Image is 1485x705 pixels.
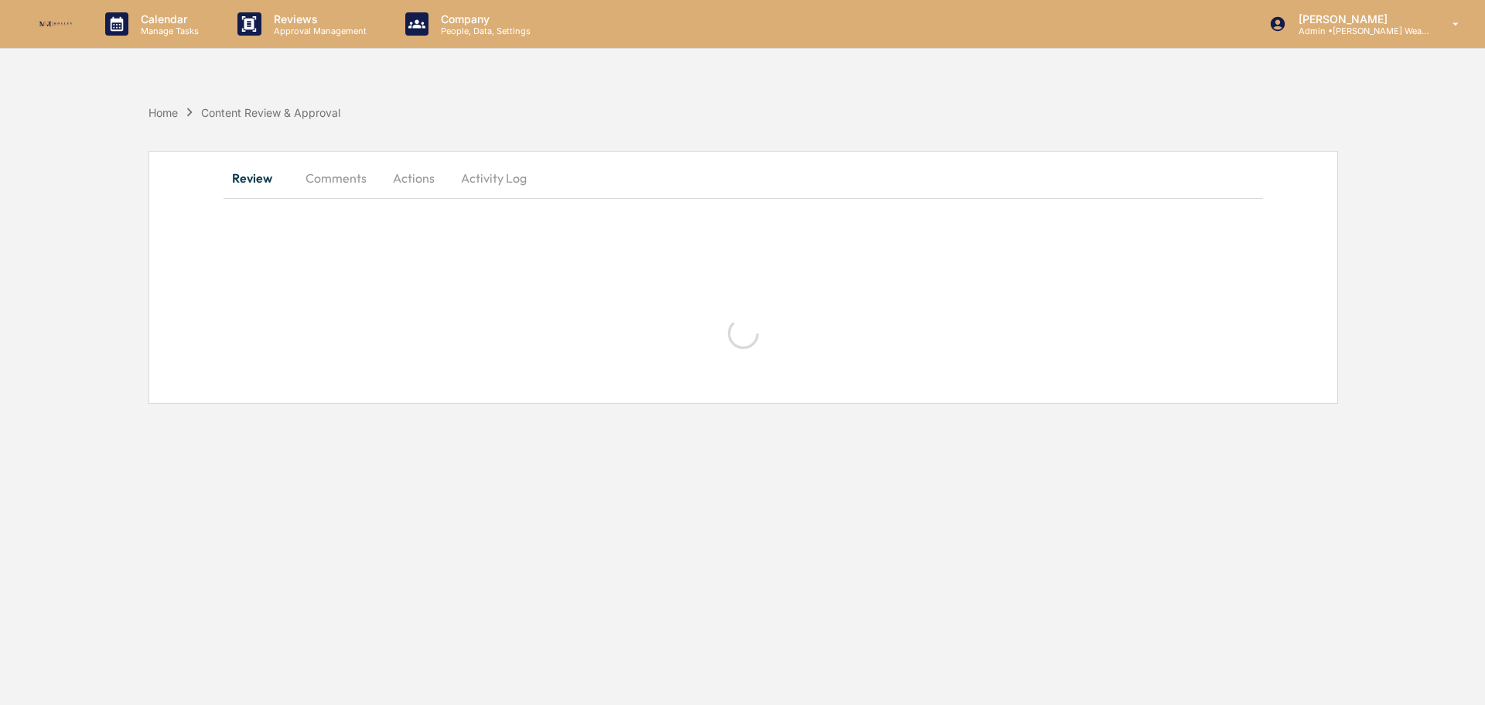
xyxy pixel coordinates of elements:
[428,12,538,26] p: Company
[428,26,538,36] p: People, Data, Settings
[293,159,379,197] button: Comments
[261,12,374,26] p: Reviews
[1286,12,1430,26] p: [PERSON_NAME]
[128,12,207,26] p: Calendar
[128,26,207,36] p: Manage Tasks
[224,159,1263,197] div: secondary tabs example
[224,159,293,197] button: Review
[449,159,539,197] button: Activity Log
[1286,26,1430,36] p: Admin • [PERSON_NAME] Wealth
[379,159,449,197] button: Actions
[148,106,178,119] div: Home
[201,106,340,119] div: Content Review & Approval
[261,26,374,36] p: Approval Management
[37,19,74,29] img: logo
